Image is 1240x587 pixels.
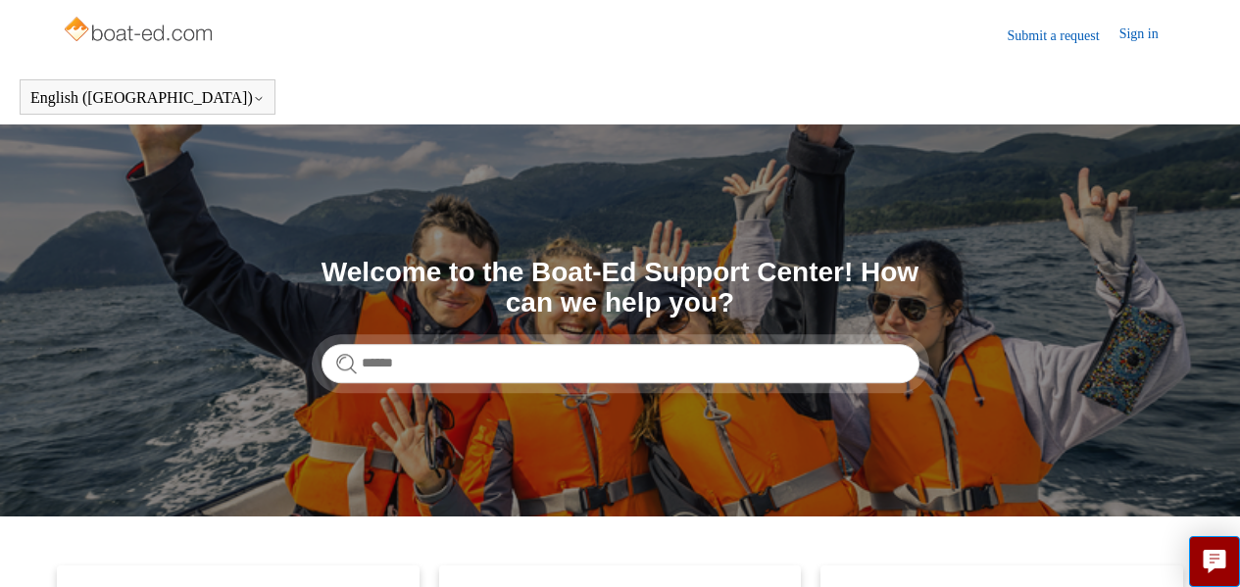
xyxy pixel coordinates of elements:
[1119,24,1178,47] a: Sign in
[62,12,218,51] img: Boat-Ed Help Center home page
[322,344,919,383] input: Search
[30,89,265,107] button: English ([GEOGRAPHIC_DATA])
[1189,536,1240,587] button: Live chat
[322,258,919,318] h1: Welcome to the Boat-Ed Support Center! How can we help you?
[1008,25,1119,46] a: Submit a request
